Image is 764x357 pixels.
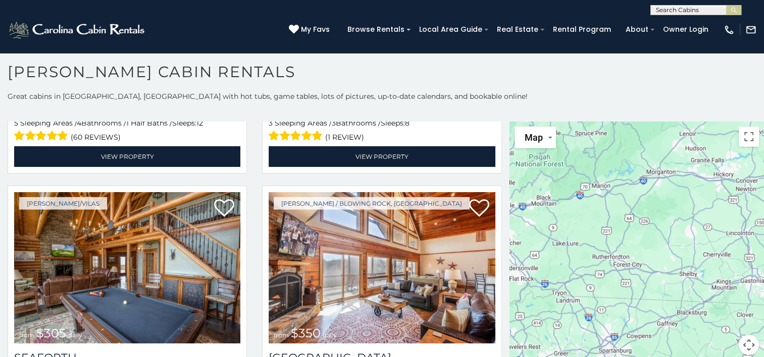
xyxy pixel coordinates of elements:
[492,22,543,37] a: Real Estate
[658,22,714,37] a: Owner Login
[269,192,495,343] a: Blackberry Ridge from $350 daily
[291,326,321,340] span: $350
[548,22,616,37] a: Rental Program
[289,24,332,35] a: My Favs
[14,192,240,343] a: Seaforth from $305 daily
[469,198,489,219] a: Add to favorites
[269,146,495,167] a: View Property
[14,118,240,144] div: Sleeping Areas / Bathrooms / Sleeps:
[36,326,66,340] span: $305
[621,22,653,37] a: About
[332,118,336,128] span: 3
[14,118,18,128] span: 5
[414,22,487,37] a: Local Area Guide
[14,146,240,167] a: View Property
[301,24,330,35] span: My Favs
[77,118,81,128] span: 4
[68,331,82,339] span: daily
[274,197,470,210] a: [PERSON_NAME] / Blowing Rock, [GEOGRAPHIC_DATA]
[14,192,240,343] img: Seaforth
[323,331,337,339] span: daily
[269,192,495,343] img: Blackberry Ridge
[19,197,107,210] a: [PERSON_NAME]/Vilas
[739,127,759,147] button: Toggle fullscreen view
[515,127,556,148] button: Change map style
[269,118,273,128] span: 3
[274,331,289,339] span: from
[214,198,234,219] a: Add to favorites
[126,118,172,128] span: 1 Half Baths /
[19,331,34,339] span: from
[724,24,735,35] img: phone-regular-white.png
[525,132,543,143] span: Map
[342,22,410,37] a: Browse Rentals
[405,118,410,128] span: 8
[739,335,759,355] button: Map camera controls
[269,118,495,144] div: Sleeping Areas / Bathrooms / Sleeps:
[325,131,364,144] span: (1 review)
[196,118,203,128] span: 12
[71,131,121,144] span: (60 reviews)
[745,24,756,35] img: mail-regular-white.png
[8,20,147,40] img: White-1-2.png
